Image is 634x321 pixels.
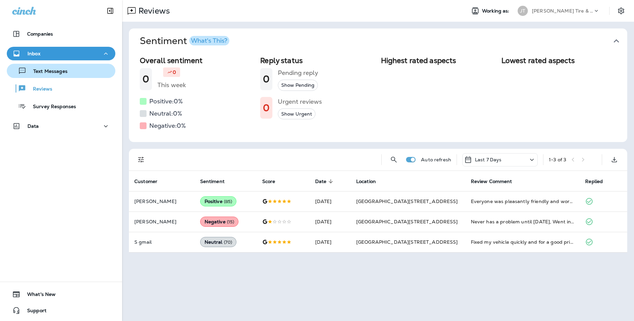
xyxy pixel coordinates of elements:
[200,179,225,184] span: Sentiment
[101,4,120,18] button: Collapse Sidebar
[471,178,521,184] span: Review Comment
[134,153,148,166] button: Filters
[381,56,496,65] h2: Highest rated aspects
[20,292,56,300] span: What's New
[471,179,512,184] span: Review Comment
[7,99,115,113] button: Survey Responses
[260,56,375,65] h2: Reply status
[615,5,627,17] button: Settings
[191,38,227,44] div: What's This?
[149,96,183,107] h5: Positive: 0 %
[200,178,233,184] span: Sentiment
[263,102,270,114] h1: 0
[149,120,186,131] h5: Negative: 0 %
[310,212,351,232] td: [DATE]
[134,199,189,204] p: [PERSON_NAME]
[26,86,52,93] p: Reviews
[532,8,593,14] p: [PERSON_NAME] Tire & Auto
[585,179,603,184] span: Replied
[310,232,351,252] td: [DATE]
[7,27,115,41] button: Companies
[142,74,149,85] h1: 0
[200,196,237,206] div: Positive
[7,119,115,133] button: Data
[356,178,385,184] span: Location
[26,68,68,75] p: Text Messages
[7,47,115,60] button: Inbox
[482,8,511,14] span: Working as:
[356,198,458,204] span: [GEOGRAPHIC_DATA][STREET_ADDRESS]
[608,153,621,166] button: Export as CSV
[501,56,616,65] h2: Lowest rated aspects
[7,287,115,301] button: What's New
[585,178,612,184] span: Replied
[278,80,318,91] button: Show Pending
[200,217,239,227] div: Negative
[356,219,458,225] span: [GEOGRAPHIC_DATA][STREET_ADDRESS]
[134,239,189,245] p: S gmail
[421,157,451,162] p: Auto refresh
[471,198,575,205] div: Everyone was pleasantly friendly and worked fast
[157,80,186,91] h5: This week
[471,218,575,225] div: Never has a problem until today, Went in for an oil change that took over an hour, another custom...
[278,96,322,107] h5: Urgent reviews
[140,35,229,47] h1: Sentiment
[475,157,502,162] p: Last 7 Days
[263,74,270,85] h1: 0
[262,179,275,184] span: Score
[7,81,115,96] button: Reviews
[129,54,627,142] div: SentimentWhat's This?
[315,178,335,184] span: Date
[278,108,315,120] button: Show Urgent
[224,239,232,245] span: ( 70 )
[134,178,166,184] span: Customer
[200,237,237,247] div: Neutral
[27,31,53,37] p: Companies
[134,28,633,54] button: SentimentWhat's This?
[26,104,76,110] p: Survey Responses
[278,67,318,78] h5: Pending reply
[7,64,115,78] button: Text Messages
[262,178,284,184] span: Score
[27,51,40,56] p: Inbox
[227,219,234,225] span: ( 15 )
[173,69,176,76] p: 0
[7,304,115,317] button: Support
[136,6,170,16] p: Reviews
[471,239,575,245] div: Fixed my vehicle quickly and for a good price. My radiator cap was cracked so was replaced and fl...
[310,191,351,212] td: [DATE]
[356,239,458,245] span: [GEOGRAPHIC_DATA][STREET_ADDRESS]
[315,179,327,184] span: Date
[149,108,182,119] h5: Neutral: 0 %
[134,219,189,224] p: [PERSON_NAME]
[189,36,229,45] button: What's This?
[20,308,46,316] span: Support
[387,153,401,166] button: Search Reviews
[134,179,157,184] span: Customer
[140,56,255,65] h2: Overall sentiment
[518,6,528,16] div: JT
[549,157,566,162] div: 1 - 3 of 3
[356,179,376,184] span: Location
[27,123,39,129] p: Data
[224,199,232,204] span: ( 85 )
